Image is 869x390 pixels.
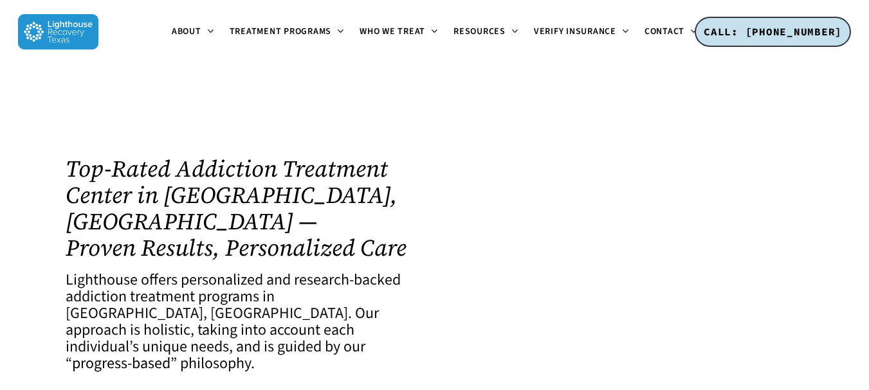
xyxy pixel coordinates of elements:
[172,25,201,38] span: About
[704,25,842,38] span: CALL: [PHONE_NUMBER]
[18,14,98,49] img: Lighthouse Recovery Texas
[230,25,332,38] span: Treatment Programs
[360,25,425,38] span: Who We Treat
[66,155,419,261] h1: Top-Rated Addiction Treatment Center in [GEOGRAPHIC_DATA], [GEOGRAPHIC_DATA] — Proven Results, Pe...
[222,27,352,37] a: Treatment Programs
[352,27,446,37] a: Who We Treat
[637,27,705,37] a: Contact
[534,25,616,38] span: Verify Insurance
[72,352,170,375] a: progress-based
[645,25,684,38] span: Contact
[66,272,419,372] h4: Lighthouse offers personalized and research-backed addiction treatment programs in [GEOGRAPHIC_DA...
[164,27,222,37] a: About
[695,17,851,48] a: CALL: [PHONE_NUMBER]
[453,25,506,38] span: Resources
[526,27,637,37] a: Verify Insurance
[446,27,526,37] a: Resources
